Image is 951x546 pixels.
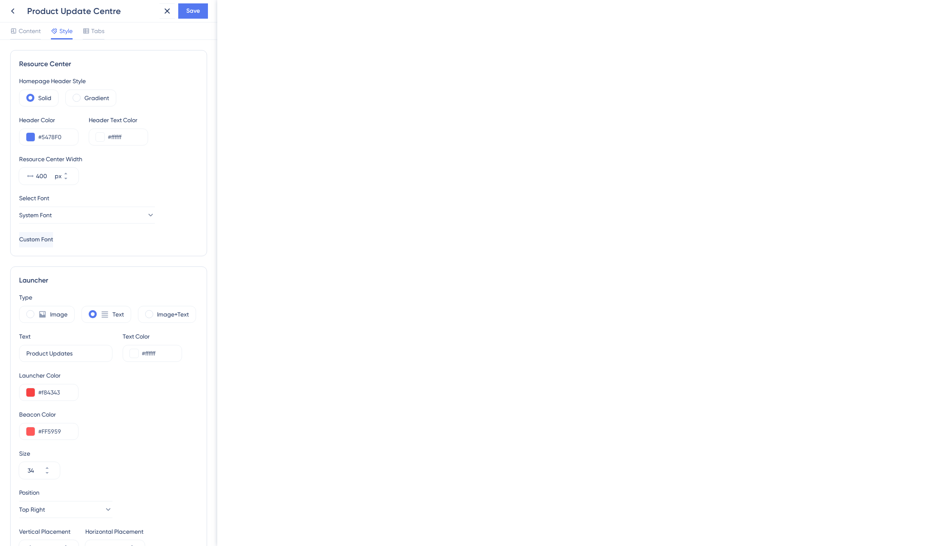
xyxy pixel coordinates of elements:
[59,26,73,36] span: Style
[91,26,104,36] span: Tabs
[186,6,200,16] span: Save
[19,26,41,36] span: Content
[123,331,182,342] div: Text Color
[19,154,198,164] div: Resource Center Width
[19,370,79,381] div: Launcher Color
[85,526,145,537] div: Horizontal Placement
[178,3,208,19] button: Save
[157,309,189,319] label: Image+Text
[55,171,62,181] div: px
[19,409,198,420] div: Beacon Color
[19,501,112,518] button: Top Right
[63,176,79,185] button: px
[112,309,124,319] label: Text
[19,526,79,537] div: Vertical Placement
[19,59,198,69] div: Resource Center
[19,331,31,342] div: Text
[84,93,109,103] label: Gradient
[19,210,52,220] span: System Font
[19,448,198,459] div: Size
[27,5,156,17] div: Product Update Centre
[19,235,53,245] span: Custom Font
[26,349,105,358] input: Get Started
[19,504,45,515] span: Top Right
[19,487,112,498] div: Position
[19,207,155,224] button: System Font
[19,76,198,86] div: Homepage Header Style
[89,115,148,125] div: Header Text Color
[19,115,79,125] div: Header Color
[19,193,198,203] div: Select Font
[50,309,67,319] label: Image
[19,232,53,247] button: Custom Font
[36,171,53,181] input: px
[38,93,51,103] label: Solid
[63,168,79,176] button: px
[19,275,198,286] div: Launcher
[19,292,198,302] div: Type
